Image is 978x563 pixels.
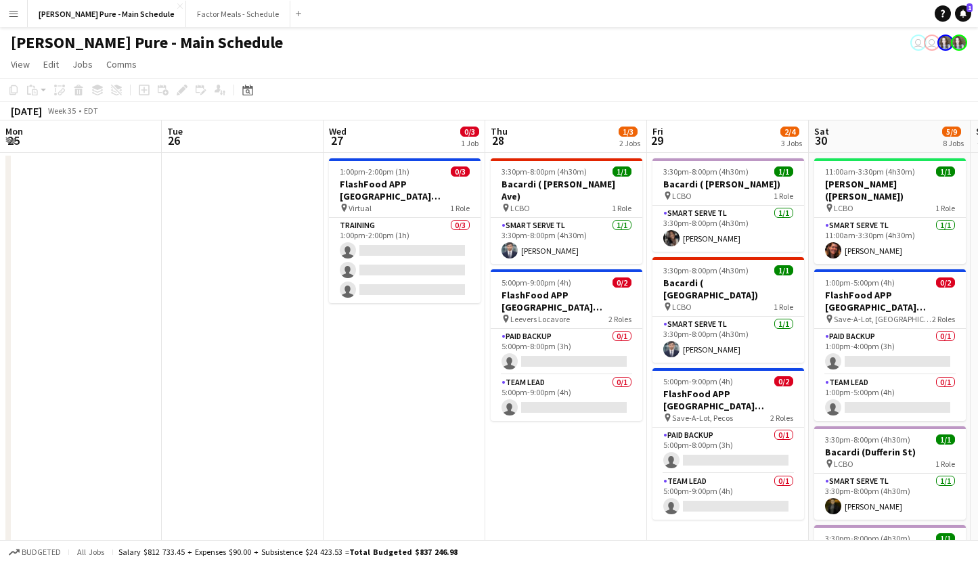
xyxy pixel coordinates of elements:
app-card-role: Smart Serve TL1/13:30pm-8:00pm (4h30m)[PERSON_NAME] [652,317,804,363]
app-job-card: 11:00am-3:30pm (4h30m)1/1[PERSON_NAME] ([PERSON_NAME]) LCBO1 RoleSmart Serve TL1/111:00am-3:30pm ... [814,158,966,264]
h3: FlashFood APP [GEOGRAPHIC_DATA] [GEOGRAPHIC_DATA], [GEOGRAPHIC_DATA] [491,289,642,313]
app-user-avatar: Ashleigh Rains [951,35,967,51]
span: 3:30pm-8:00pm (4h30m) [825,434,910,445]
app-job-card: 3:30pm-8:00pm (4h30m)1/1Bacardi ( [PERSON_NAME] Ave) LCBO1 RoleSmart Serve TL1/13:30pm-8:00pm (4h... [491,158,642,264]
span: 3:30pm-8:00pm (4h30m) [502,166,587,177]
span: Budgeted [22,547,61,557]
h3: FlashFood APP [GEOGRAPHIC_DATA] [GEOGRAPHIC_DATA], [GEOGRAPHIC_DATA] [814,289,966,313]
span: 30 [812,133,829,148]
app-user-avatar: Tifany Scifo [910,35,927,51]
span: 29 [650,133,663,148]
app-card-role: Team Lead0/11:00pm-5:00pm (4h) [814,375,966,421]
a: View [5,55,35,73]
h1: [PERSON_NAME] Pure - Main Schedule [11,32,283,53]
span: 0/2 [613,277,631,288]
span: 1/3 [619,127,638,137]
app-card-role: Smart Serve TL1/13:30pm-8:00pm (4h30m)[PERSON_NAME] [652,206,804,252]
div: 3 Jobs [781,138,802,148]
app-card-role: Smart Serve TL1/13:30pm-8:00pm (4h30m)[PERSON_NAME] [814,474,966,520]
span: 0/2 [774,376,793,386]
span: 1 Role [935,459,955,469]
span: 1/1 [774,265,793,275]
span: Wed [329,125,347,137]
div: 2 Jobs [619,138,640,148]
a: 1 [955,5,971,22]
span: 1 Role [935,203,955,213]
a: Comms [101,55,142,73]
div: 8 Jobs [943,138,964,148]
app-job-card: 3:30pm-8:00pm (4h30m)1/1Bacardi (Dufferin St) LCBO1 RoleSmart Serve TL1/13:30pm-8:00pm (4h30m)[PE... [814,426,966,520]
h3: Bacardi ( [GEOGRAPHIC_DATA]) [652,277,804,301]
app-job-card: 3:30pm-8:00pm (4h30m)1/1Bacardi ( [GEOGRAPHIC_DATA]) LCBO1 RoleSmart Serve TL1/13:30pm-8:00pm (4h... [652,257,804,363]
span: 27 [327,133,347,148]
span: 1/1 [936,533,955,543]
span: Thu [491,125,508,137]
span: Sat [814,125,829,137]
app-job-card: 1:00pm-2:00pm (1h)0/3FlashFood APP [GEOGRAPHIC_DATA] [GEOGRAPHIC_DATA], [GEOGRAPHIC_DATA] Trainin... [329,158,481,303]
div: 1 Job [461,138,479,148]
span: Total Budgeted $837 246.98 [349,547,458,557]
h3: Bacardi ( [PERSON_NAME] Ave) [491,178,642,202]
span: 1/1 [613,166,631,177]
app-card-role: Team Lead0/15:00pm-9:00pm (4h) [652,474,804,520]
button: [PERSON_NAME] Pure - Main Schedule [28,1,186,27]
span: 2 Roles [608,314,631,324]
app-job-card: 1:00pm-5:00pm (4h)0/2FlashFood APP [GEOGRAPHIC_DATA] [GEOGRAPHIC_DATA], [GEOGRAPHIC_DATA] Save-A-... [814,269,966,421]
span: 3:30pm-8:00pm (4h30m) [663,166,749,177]
a: Jobs [67,55,98,73]
app-card-role: Paid Backup0/11:00pm-4:00pm (3h) [814,329,966,375]
span: All jobs [74,547,107,557]
app-card-role: Training0/31:00pm-2:00pm (1h) [329,218,481,303]
span: 3:30pm-8:00pm (4h30m) [825,533,910,543]
span: 1:00pm-2:00pm (1h) [340,166,409,177]
span: LCBO [834,459,853,469]
span: Save-A-Lot, [GEOGRAPHIC_DATA] [834,314,932,324]
app-card-role: Team Lead0/15:00pm-9:00pm (4h) [491,375,642,421]
span: 26 [165,133,183,148]
span: 1 Role [612,203,631,213]
app-user-avatar: Tifany Scifo [924,35,940,51]
span: 3:30pm-8:00pm (4h30m) [663,265,749,275]
span: 1 Role [774,191,793,201]
app-card-role: Smart Serve TL1/111:00am-3:30pm (4h30m)[PERSON_NAME] [814,218,966,264]
span: 0/3 [460,127,479,137]
span: 5:00pm-9:00pm (4h) [663,376,733,386]
span: LCBO [834,203,853,213]
span: 1:00pm-5:00pm (4h) [825,277,895,288]
span: 0/3 [451,166,470,177]
button: Factor Meals - Schedule [186,1,290,27]
span: 28 [489,133,508,148]
span: 0/2 [936,277,955,288]
app-job-card: 3:30pm-8:00pm (4h30m)1/1Bacardi ( [PERSON_NAME]) LCBO1 RoleSmart Serve TL1/13:30pm-8:00pm (4h30m)... [652,158,804,252]
span: Comms [106,58,137,70]
span: 1/1 [774,166,793,177]
span: Fri [652,125,663,137]
h3: Bacardi (Dufferin St) [814,446,966,458]
div: [DATE] [11,104,42,118]
h3: FlashFood APP [GEOGRAPHIC_DATA] [GEOGRAPHIC_DATA], [GEOGRAPHIC_DATA] Training [329,178,481,202]
span: 1 Role [450,203,470,213]
span: Tue [167,125,183,137]
span: Edit [43,58,59,70]
h3: Bacardi ( [PERSON_NAME]) [652,178,804,190]
span: 2/4 [780,127,799,137]
span: Mon [5,125,23,137]
span: Leevers Locavore [510,314,570,324]
span: Jobs [72,58,93,70]
div: 5:00pm-9:00pm (4h)0/2FlashFood APP [GEOGRAPHIC_DATA] [GEOGRAPHIC_DATA], [GEOGRAPHIC_DATA] Leevers... [491,269,642,421]
span: 2 Roles [932,314,955,324]
span: 1/1 [936,434,955,445]
span: Save-A-Lot, Pecos [672,413,733,423]
span: 25 [3,133,23,148]
span: 1/1 [936,166,955,177]
span: 1 Role [774,302,793,312]
div: EDT [84,106,98,116]
span: 5:00pm-9:00pm (4h) [502,277,571,288]
span: Virtual [349,203,372,213]
span: 11:00am-3:30pm (4h30m) [825,166,915,177]
div: 5:00pm-9:00pm (4h)0/2FlashFood APP [GEOGRAPHIC_DATA] [GEOGRAPHIC_DATA], [GEOGRAPHIC_DATA] Save-A-... [652,368,804,520]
